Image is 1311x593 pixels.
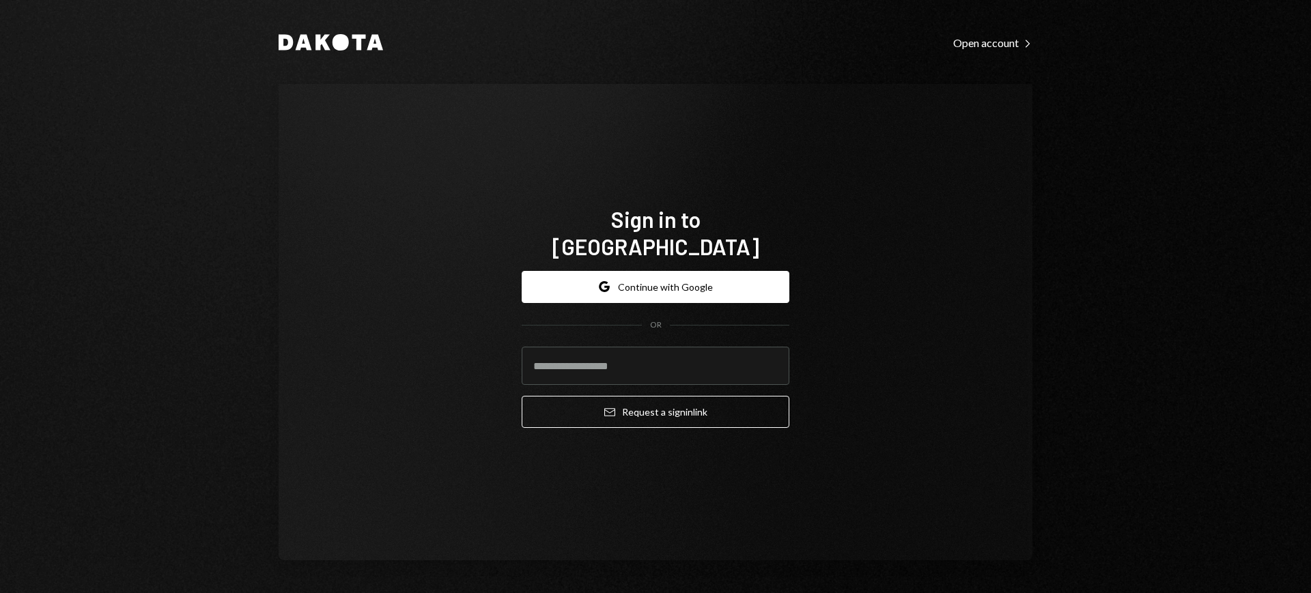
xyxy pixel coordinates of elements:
button: Continue with Google [522,271,789,303]
button: Request a signinlink [522,396,789,428]
h1: Sign in to [GEOGRAPHIC_DATA] [522,205,789,260]
div: OR [650,319,662,331]
a: Open account [953,35,1032,50]
div: Open account [953,36,1032,50]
